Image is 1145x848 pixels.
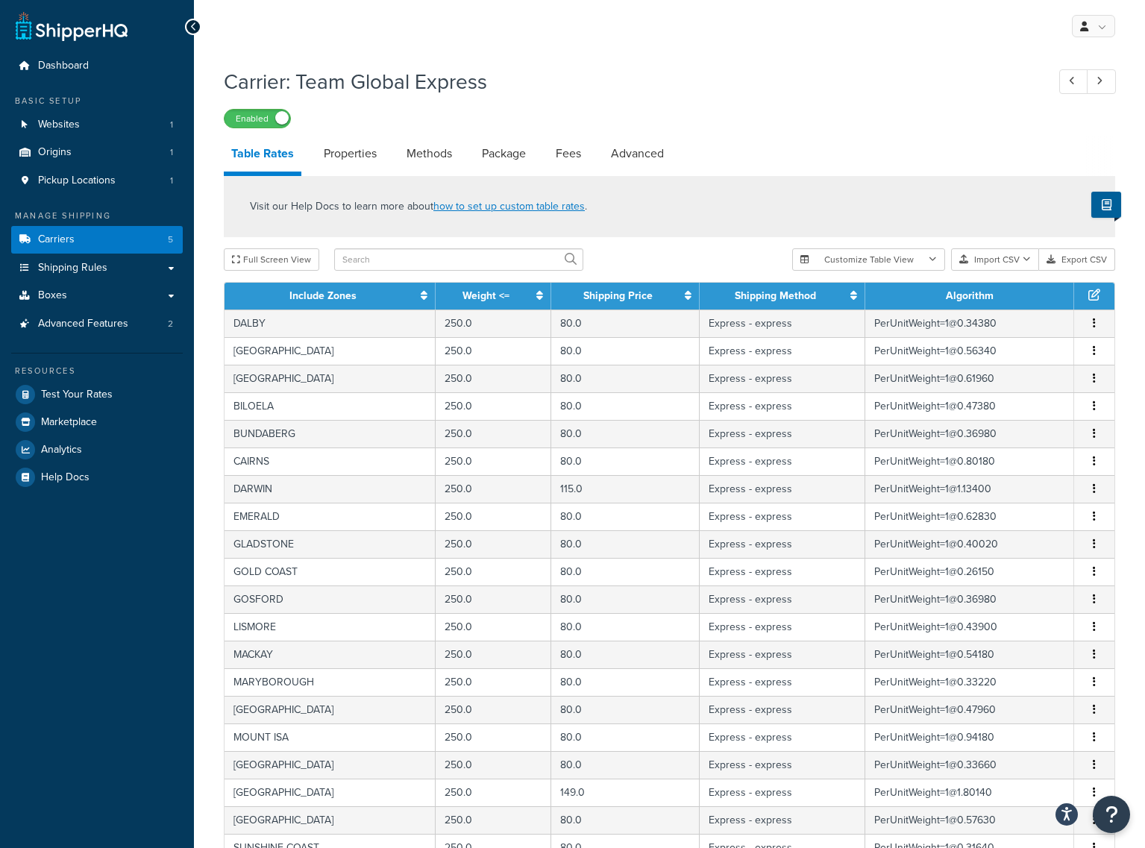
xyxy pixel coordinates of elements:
[11,210,183,222] div: Manage Shipping
[548,136,589,172] a: Fees
[700,696,866,723] td: Express - express
[1093,796,1130,833] button: Open Resource Center
[700,585,866,613] td: Express - express
[865,420,1074,447] td: PerUnitWeight=1@0.36980
[865,310,1074,337] td: PerUnitWeight=1@0.34380
[168,318,173,330] span: 2
[551,641,700,668] td: 80.0
[41,389,113,401] span: Test Your Rates
[551,447,700,475] td: 80.0
[700,668,866,696] td: Express - express
[436,585,551,613] td: 250.0
[170,175,173,187] span: 1
[11,52,183,80] li: Dashboard
[225,723,436,751] td: MOUNT ISA
[225,806,436,834] td: [GEOGRAPHIC_DATA]
[462,288,509,304] a: Weight <=
[700,392,866,420] td: Express - express
[11,226,183,254] li: Carriers
[865,447,1074,475] td: PerUnitWeight=1@0.80180
[225,110,290,128] label: Enabled
[583,288,653,304] a: Shipping Price
[700,365,866,392] td: Express - express
[38,119,80,131] span: Websites
[11,381,183,408] a: Test Your Rates
[792,248,945,271] button: Customize Table View
[225,779,436,806] td: [GEOGRAPHIC_DATA]
[11,464,183,491] a: Help Docs
[225,420,436,447] td: BUNDABERG
[865,283,1074,310] th: Algorithm
[224,136,301,176] a: Table Rates
[436,641,551,668] td: 250.0
[551,475,700,503] td: 115.0
[38,289,67,302] span: Boxes
[700,447,866,475] td: Express - express
[436,696,551,723] td: 250.0
[38,318,128,330] span: Advanced Features
[41,444,82,456] span: Analytics
[225,337,436,365] td: [GEOGRAPHIC_DATA]
[334,248,583,271] input: Search
[700,530,866,558] td: Express - express
[436,779,551,806] td: 250.0
[225,530,436,558] td: GLADSTONE
[11,436,183,463] a: Analytics
[225,696,436,723] td: [GEOGRAPHIC_DATA]
[225,310,436,337] td: DALBY
[436,723,551,751] td: 250.0
[700,475,866,503] td: Express - express
[436,751,551,779] td: 250.0
[11,282,183,310] a: Boxes
[11,310,183,338] li: Advanced Features
[250,198,587,215] p: Visit our Help Docs to learn more about .
[38,262,107,274] span: Shipping Rules
[225,365,436,392] td: [GEOGRAPHIC_DATA]
[865,668,1074,696] td: PerUnitWeight=1@0.33220
[865,806,1074,834] td: PerUnitWeight=1@0.57630
[41,416,97,429] span: Marketplace
[700,641,866,668] td: Express - express
[700,503,866,530] td: Express - express
[865,558,1074,585] td: PerUnitWeight=1@0.26150
[225,558,436,585] td: GOLD COAST
[551,751,700,779] td: 80.0
[168,233,173,246] span: 5
[38,233,75,246] span: Carriers
[865,530,1074,558] td: PerUnitWeight=1@0.40020
[735,288,816,304] a: Shipping Method
[11,111,183,139] a: Websites1
[865,392,1074,420] td: PerUnitWeight=1@0.47380
[551,503,700,530] td: 80.0
[225,447,436,475] td: CAIRNS
[551,530,700,558] td: 80.0
[551,723,700,751] td: 80.0
[436,365,551,392] td: 250.0
[225,392,436,420] td: BILOELA
[474,136,533,172] a: Package
[865,503,1074,530] td: PerUnitWeight=1@0.62830
[1039,248,1115,271] button: Export CSV
[865,723,1074,751] td: PerUnitWeight=1@0.94180
[436,392,551,420] td: 250.0
[11,167,183,195] li: Pickup Locations
[551,558,700,585] td: 80.0
[603,136,671,172] a: Advanced
[865,337,1074,365] td: PerUnitWeight=1@0.56340
[225,503,436,530] td: EMERALD
[436,806,551,834] td: 250.0
[316,136,384,172] a: Properties
[225,585,436,613] td: GOSFORD
[11,365,183,377] div: Resources
[11,111,183,139] li: Websites
[399,136,459,172] a: Methods
[11,254,183,282] a: Shipping Rules
[11,167,183,195] a: Pickup Locations1
[436,447,551,475] td: 250.0
[865,475,1074,503] td: PerUnitWeight=1@1.13400
[1091,192,1121,218] button: Show Help Docs
[11,95,183,107] div: Basic Setup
